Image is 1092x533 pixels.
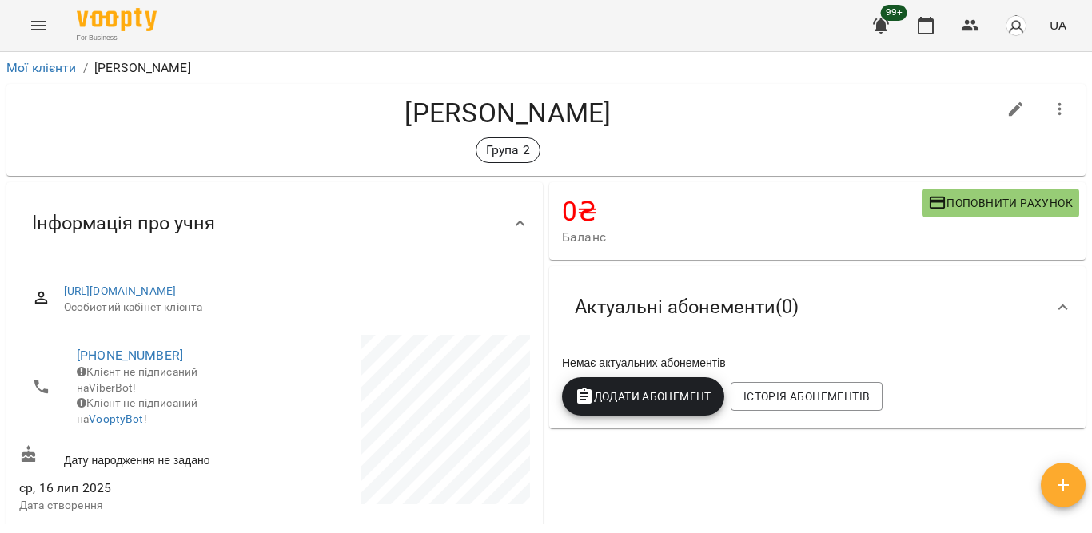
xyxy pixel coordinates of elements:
span: Баланс [562,228,922,247]
div: Інформація про учня [6,182,543,265]
span: ср, 16 лип 2025 [19,479,272,498]
span: Особистий кабінет клієнта [64,300,517,316]
span: Клієнт не підписаний на ! [77,396,197,425]
p: Група 2 [486,141,530,160]
span: For Business [77,33,157,43]
nav: breadcrumb [6,58,1086,78]
div: Група 2 [476,137,540,163]
div: Дату народження не задано [16,442,275,471]
img: avatar_s.png [1005,14,1027,37]
button: Поповнити рахунок [922,189,1079,217]
span: 99+ [881,5,907,21]
span: Актуальні абонементи ( 0 ) [575,295,799,320]
li: / [83,58,88,78]
span: Додати Абонемент [575,387,711,406]
span: UA [1050,17,1066,34]
span: Історія абонементів [743,387,870,406]
div: Немає актуальних абонементів [559,352,1076,374]
a: VooptyBot [89,412,143,425]
a: Мої клієнти [6,60,77,75]
button: Menu [19,6,58,45]
button: UA [1043,10,1073,40]
button: Додати Абонемент [562,377,724,416]
span: Інформація про учня [32,211,215,236]
p: [PERSON_NAME] [94,58,191,78]
h4: [PERSON_NAME] [19,97,997,129]
div: Актуальні абонементи(0) [549,266,1086,348]
a: [URL][DOMAIN_NAME] [64,284,177,297]
h4: 0 ₴ [562,195,922,228]
span: Клієнт не підписаний на ViberBot! [77,365,197,394]
a: [PHONE_NUMBER] [77,348,183,363]
button: Історія абонементів [731,382,883,411]
p: Дата створення [19,498,272,514]
span: Поповнити рахунок [928,193,1073,213]
img: Voopty Logo [77,8,157,31]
